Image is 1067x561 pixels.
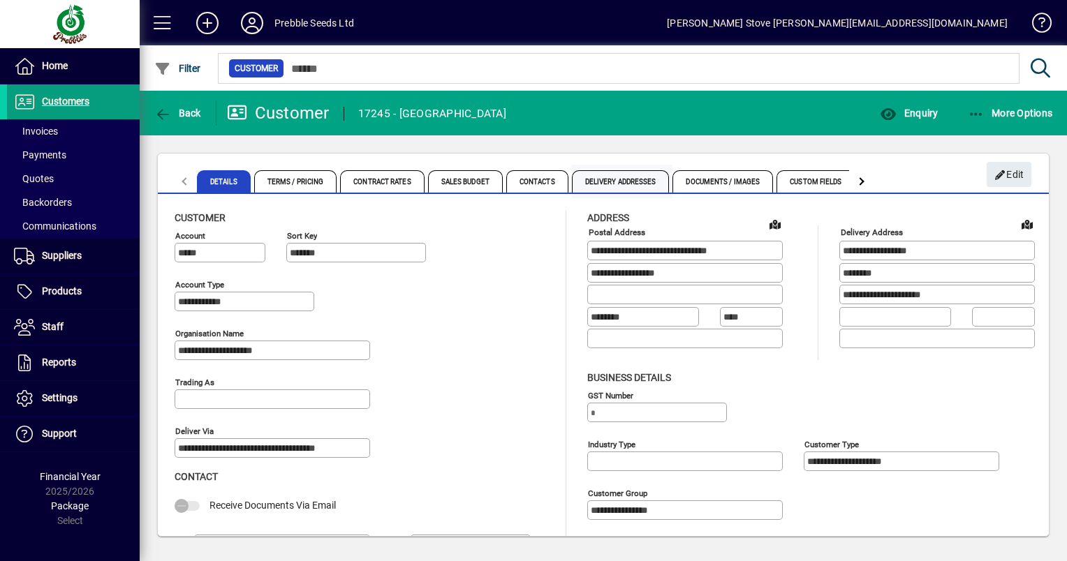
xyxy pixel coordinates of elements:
a: Support [7,417,140,451]
span: Support [42,428,77,439]
a: Staff [7,310,140,345]
mat-label: Deliver via [175,426,214,436]
span: Custom Fields [777,170,855,193]
span: Home [42,60,68,71]
button: Enquiry [876,100,941,126]
button: Back [151,100,205,126]
span: Terms / Pricing [254,170,337,193]
span: Customer [175,212,226,223]
a: View on map [764,213,786,235]
button: Filter [151,56,205,81]
span: Details [197,170,251,193]
span: Filter [154,63,201,74]
span: Payments [14,149,66,160]
a: Backorders [7,190,140,214]
div: Customer [227,102,330,124]
span: Contacts [506,170,568,193]
span: Products [42,285,82,297]
app-page-header-button: Back [140,100,216,126]
div: [PERSON_NAME] Stove [PERSON_NAME][EMAIL_ADDRESS][DOMAIN_NAME] [667,12,1008,34]
span: Receive Documents Via Email [209,500,336,511]
a: Payments [7,143,140,167]
button: Edit [987,162,1031,187]
span: Settings [42,392,78,403]
span: Enquiry [880,107,938,119]
span: Business details [587,372,671,383]
a: Communications [7,214,140,238]
span: Package [51,500,89,511]
span: Customers [42,96,89,107]
mat-label: Account [175,231,205,241]
a: Products [7,274,140,309]
span: Communications [14,220,96,232]
a: Suppliers [7,239,140,274]
span: More Options [968,107,1053,119]
a: Invoices [7,119,140,143]
span: Edit [994,163,1024,186]
mat-label: Organisation name [175,329,244,338]
mat-label: Industry type [588,439,635,449]
button: Profile [230,10,274,36]
div: Prebble Seeds Ltd [274,12,354,34]
button: More Options [964,100,1057,126]
span: Invoices [14,126,58,137]
a: Knowledge Base [1022,3,1050,48]
span: Back [154,107,201,119]
mat-label: Trading as [175,377,214,387]
span: Documents / Images [672,170,773,193]
span: Delivery Addresses [572,170,670,193]
span: Address [587,212,629,223]
span: Customer [235,61,278,75]
a: View on map [1016,213,1038,235]
div: 17245 - [GEOGRAPHIC_DATA] [358,103,506,125]
span: Backorders [14,197,72,208]
span: Staff [42,321,64,332]
span: Sales Budget [428,170,503,193]
span: Reports [42,357,76,368]
mat-label: Customer group [588,488,647,498]
a: Reports [7,345,140,380]
button: Add [185,10,230,36]
span: Contact [175,471,218,482]
mat-label: GST Number [588,390,633,400]
a: Home [7,49,140,84]
a: Settings [7,381,140,416]
span: Suppliers [42,250,82,261]
mat-label: Sort key [287,231,317,241]
span: Financial Year [40,471,101,482]
mat-label: Account Type [175,280,224,290]
mat-label: Customer type [804,439,859,449]
span: Contract Rates [340,170,424,193]
span: Quotes [14,173,54,184]
a: Quotes [7,167,140,190]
